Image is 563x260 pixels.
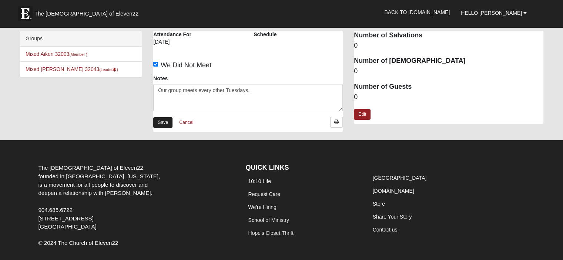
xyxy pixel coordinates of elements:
[254,31,277,38] label: Schedule
[354,56,543,66] dt: Number of [DEMOGRAPHIC_DATA]
[14,3,162,21] a: The [DEMOGRAPHIC_DATA] of Eleven22
[373,201,385,207] a: Store
[26,66,118,72] a: Mixed [PERSON_NAME] 32043(Leader)
[248,217,289,223] a: School of Ministry
[245,164,359,172] h4: QUICK LINKS
[354,92,543,102] dd: 0
[354,67,543,76] dd: 0
[373,175,427,181] a: [GEOGRAPHIC_DATA]
[373,188,414,194] a: [DOMAIN_NAME]
[248,178,271,184] a: 10:10 Life
[248,191,280,197] a: Request Care
[330,117,343,128] a: Print Attendance Roster
[153,38,192,51] div: [DATE]
[38,240,118,246] span: © 2024 The Church of Eleven22
[161,61,211,69] span: We Did Not Meet
[354,31,543,40] dt: Number of Salvations
[248,204,276,210] a: We're Hiring
[354,82,543,92] dt: Number of Guests
[18,6,33,21] img: Eleven22 logo
[153,75,168,82] label: Notes
[354,109,371,120] a: Edit
[34,10,138,17] span: The [DEMOGRAPHIC_DATA] of Eleven22
[455,4,532,22] a: Hello [PERSON_NAME]
[174,117,198,128] a: Cancel
[248,230,293,236] a: Hope's Closet Thrift
[38,223,96,230] span: [GEOGRAPHIC_DATA]
[26,51,87,57] a: Mixed Aiken 32003(Member )
[153,31,191,38] label: Attendance For
[20,31,142,47] div: Groups
[69,52,87,57] small: (Member )
[461,10,522,16] span: Hello [PERSON_NAME]
[373,227,398,233] a: Contact us
[354,41,543,51] dd: 0
[33,164,171,231] div: The [DEMOGRAPHIC_DATA] of Eleven22, founded in [GEOGRAPHIC_DATA], [US_STATE], is a movement for a...
[153,117,172,128] a: Save
[99,67,118,72] small: (Leader )
[379,3,455,21] a: Back to [DOMAIN_NAME]
[153,62,158,67] input: We Did Not Meet
[373,214,412,220] a: Share Your Story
